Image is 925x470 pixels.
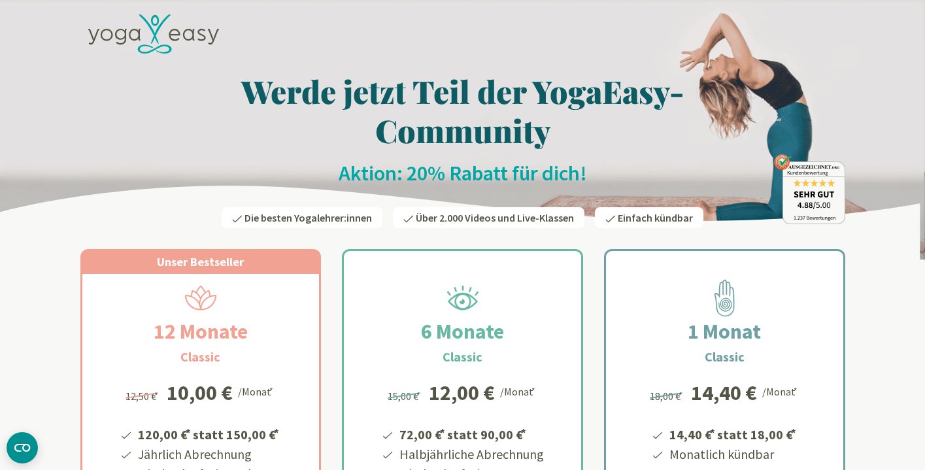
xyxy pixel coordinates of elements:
[180,347,220,367] h3: Classic
[80,160,845,186] h2: Aktion: 20% Rabatt für dich!
[167,382,233,403] div: 10,00 €
[443,347,482,367] h3: Classic
[650,390,684,403] span: 18,00 €
[136,445,281,464] li: Jährlich Abrechnung
[429,382,495,403] div: 12,00 €
[7,432,38,463] button: CMP-Widget öffnen
[390,316,535,347] h2: 6 Monate
[136,422,281,445] li: 120,00 € statt 150,00 €
[238,382,275,399] div: /Monat
[705,347,745,367] h3: Classic
[244,211,372,224] span: Die besten Yogalehrer:innen
[691,382,757,403] div: 14,40 €
[667,422,798,445] li: 14,40 € statt 18,00 €
[397,445,544,464] li: Halbjährliche Abrechnung
[80,71,845,150] h1: Werde jetzt Teil der YogaEasy-Community
[416,211,574,224] span: Über 2.000 Videos und Live-Klassen
[762,382,799,399] div: /Monat
[122,316,279,347] h2: 12 Monate
[667,445,798,464] li: Monatlich kündbar
[618,211,693,224] span: Einfach kündbar
[157,254,244,269] span: Unser Bestseller
[388,390,422,403] span: 15,00 €
[656,316,792,347] h2: 1 Monat
[397,422,544,445] li: 72,00 € statt 90,00 €
[774,154,845,224] img: ausgezeichnet_badge.png
[126,390,160,403] span: 12,50 €
[500,382,537,399] div: /Monat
